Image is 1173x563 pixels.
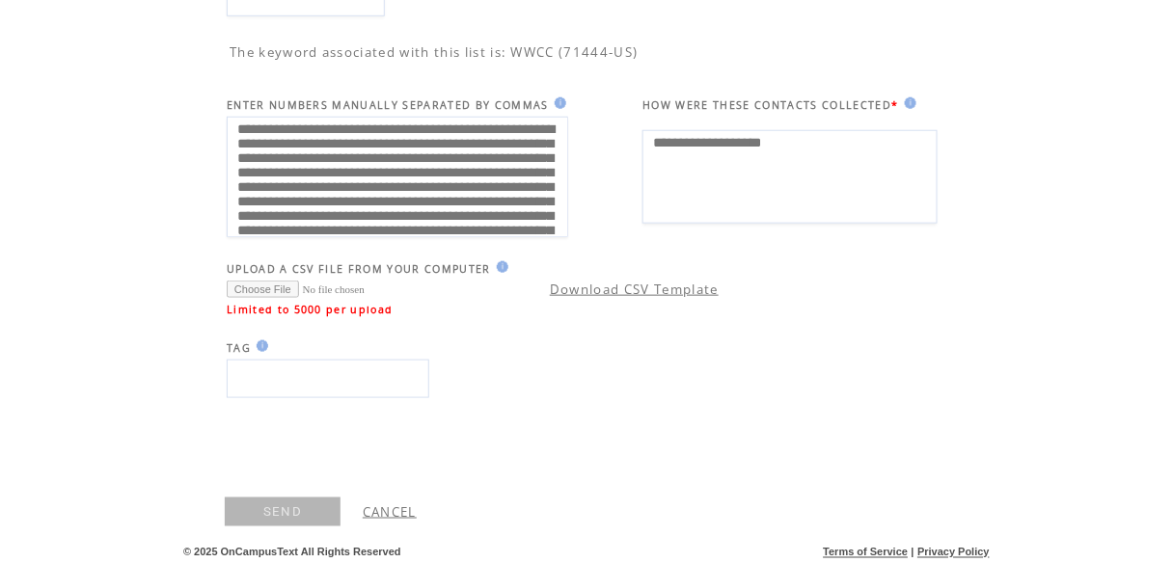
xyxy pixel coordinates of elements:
img: help.gif [491,261,508,273]
a: Privacy Policy [917,547,990,558]
span: The keyword associated with this list is: [230,43,507,61]
span: Limited to 5000 per upload [227,303,394,316]
span: UPLOAD A CSV FILE FROM YOUR COMPUTER [227,262,491,276]
span: ENTER NUMBERS MANUALLY SEPARATED BY COMMAS [227,98,549,112]
img: help.gif [899,97,916,109]
span: | [912,547,914,558]
a: Terms of Service [824,547,909,558]
span: TAG [227,341,251,355]
img: help.gif [549,97,566,109]
span: WWCC (71444-US) [511,43,639,61]
img: help.gif [251,340,268,352]
a: SEND [225,497,341,526]
a: Download CSV Template [550,281,719,298]
span: HOW WERE THESE CONTACTS COLLECTED [642,98,891,112]
a: CANCEL [363,503,417,521]
span: © 2025 OnCampusText All Rights Reserved [183,547,401,558]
